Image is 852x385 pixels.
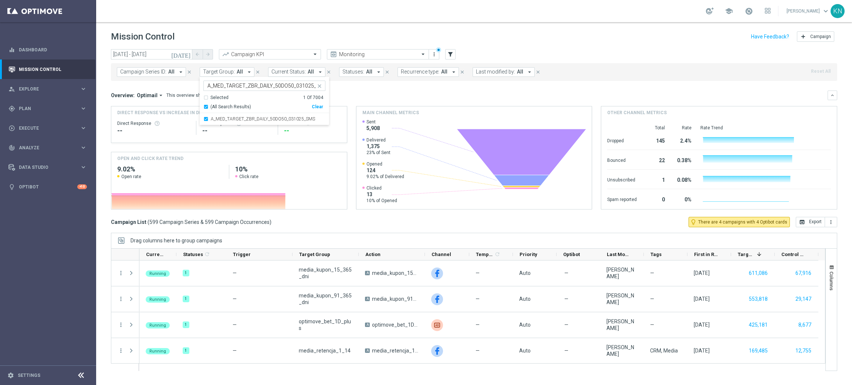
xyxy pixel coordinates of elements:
[607,109,667,116] h4: Other channel metrics
[520,252,537,257] span: Priority
[795,294,812,304] button: 29,147
[149,297,166,302] span: Running
[200,95,329,125] ng-dropdown-panel: Options list
[432,252,451,257] span: Channel
[210,95,229,101] div: Selected
[366,119,380,125] span: Sent
[430,50,438,59] button: more_vert
[187,69,192,75] i: close
[9,47,15,53] i: equalizer
[694,296,710,302] div: 08 Oct 2025, Wednesday
[535,68,541,76] button: close
[829,272,835,290] span: Columns
[9,184,15,190] i: lightbulb
[366,125,380,132] span: 5,908
[183,296,189,302] div: 1
[689,217,790,227] button: lightbulb_outline There are 4 campaigns with 4 Optibot cards
[517,69,523,75] span: All
[650,252,662,257] span: Tags
[365,348,370,353] span: A
[519,322,531,328] span: Auto
[80,105,87,112] i: keyboard_arrow_right
[564,296,568,302] span: —
[674,173,692,185] div: 0.08%
[233,270,237,276] span: —
[748,320,768,330] button: 425,181
[366,198,397,204] span: 10% of Opened
[8,145,87,151] div: track_changes Analyze keyboard_arrow_right
[674,125,692,131] div: Rate
[646,154,665,166] div: 22
[366,185,397,191] span: Clicked
[725,7,733,15] span: school
[690,219,697,225] i: lightbulb_outline
[831,4,845,18] div: KN
[535,69,541,75] i: close
[372,270,419,276] span: media_kupon_15_365_dni
[135,92,166,99] button: Optimail arrow_drop_down
[365,323,370,327] span: A
[694,270,710,276] div: 08 Oct 2025, Wednesday
[131,238,222,243] div: Row Groups
[365,297,370,301] span: A
[748,269,768,278] button: 611,086
[19,106,80,111] span: Plan
[19,146,80,150] span: Analyze
[186,68,193,76] button: close
[19,40,87,59] a: Dashboard
[246,69,253,75] i: arrow_drop_down
[146,347,170,354] colored-tag: Running
[431,319,443,331] img: Criteo
[233,322,237,328] span: —
[476,252,493,257] span: Templates
[8,86,87,92] button: person_search Explore keyboard_arrow_right
[149,323,166,328] span: Running
[828,219,834,225] i: more_vert
[268,67,325,77] button: Current Status: All arrow_drop_down
[366,69,372,75] span: All
[9,144,80,151] div: Analyze
[365,252,381,257] span: Action
[825,217,837,227] button: more_vert
[166,92,294,99] div: This overview shows data of campaigns executed via Optimail
[80,85,87,92] i: keyboard_arrow_right
[650,347,678,354] span: CRM, Media
[299,266,352,280] span: media_kupon_15_365_dni
[431,268,443,279] div: Facebook Custom Audience
[796,217,825,227] button: open_in_browser Export
[118,321,124,328] button: more_vert
[149,271,166,276] span: Running
[781,252,806,257] span: Control Customers
[200,81,329,125] ng-select: A_MED_TARGET_ZBR_DAILY_50DO50_031025_SMS
[325,68,332,76] button: close
[9,164,80,171] div: Data Studio
[431,293,443,305] img: Facebook Custom Audience
[146,270,170,277] colored-tag: Running
[9,177,87,197] div: Optibot
[284,126,341,135] div: --
[118,270,124,276] button: more_vert
[170,49,192,60] button: [DATE]
[564,321,568,328] span: —
[146,252,164,257] span: Current Status
[339,67,384,77] button: Statuses: All arrow_drop_down
[303,95,323,101] div: 1 Of 7004
[519,348,531,354] span: Auto
[195,52,200,57] i: arrow_back
[308,69,314,75] span: All
[19,59,87,79] a: Mission Control
[606,292,638,306] div: Patryk Przybolewski
[233,348,237,354] span: —
[748,346,768,355] button: 169,485
[117,155,183,162] h4: OPEN AND CLICK RATE TREND
[168,69,175,75] span: All
[8,164,87,170] div: Data Studio keyboard_arrow_right
[326,69,331,75] i: close
[235,165,341,174] h2: 10%
[19,87,80,91] span: Explore
[445,49,456,59] button: filter_alt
